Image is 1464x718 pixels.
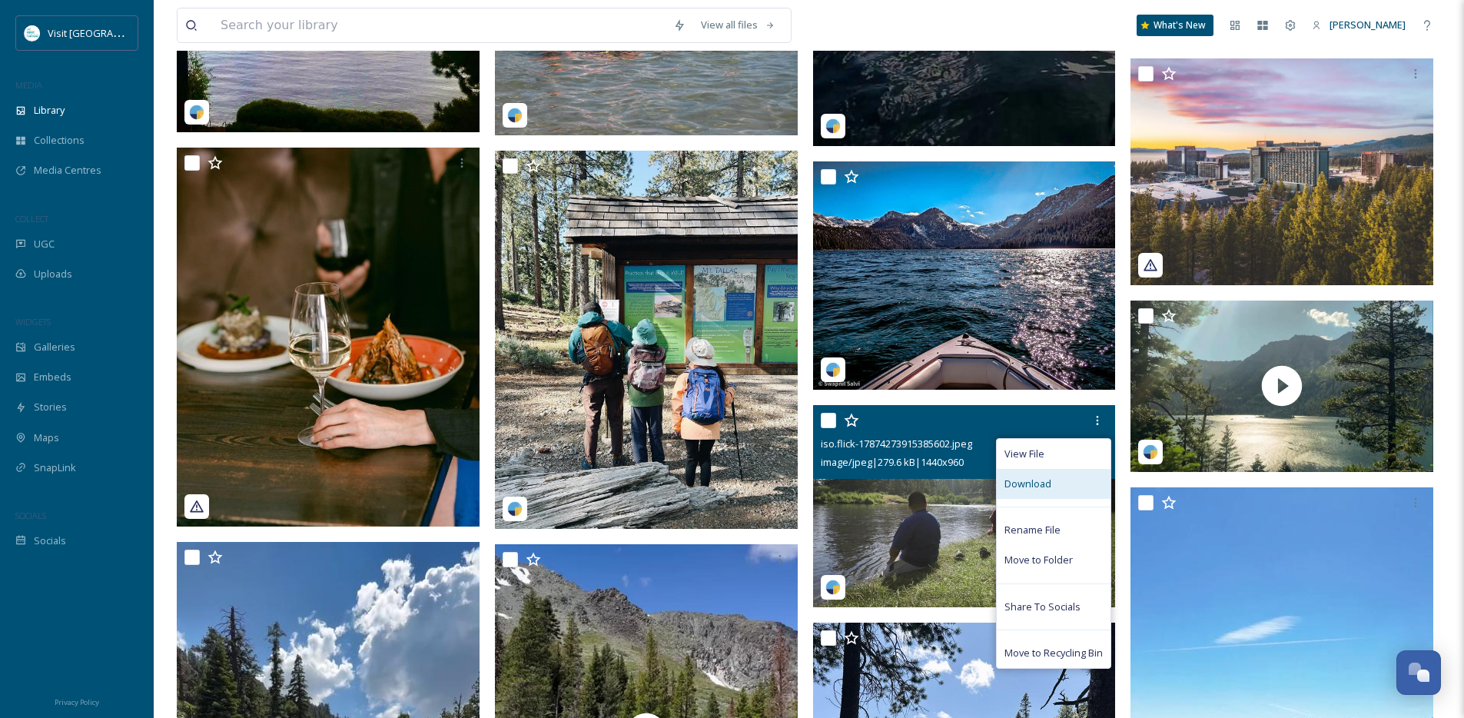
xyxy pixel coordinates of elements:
[495,151,798,529] img: mee_jin_hwang-18071891494816565.jpeg
[34,103,65,118] span: Library
[15,510,46,521] span: SOCIALS
[1004,600,1081,614] span: Share To Socials
[177,148,480,527] img: thelandingresortandspa-3918382.jpg
[15,79,42,91] span: MEDIA
[213,8,666,42] input: Search your library
[34,430,59,445] span: Maps
[1004,646,1103,660] span: Move to Recycling Bin
[693,10,783,40] a: View all files
[507,108,523,123] img: snapsea-logo.png
[34,534,66,548] span: Socials
[507,501,523,517] img: snapsea-logo.png
[821,437,972,450] span: iso.flick-17874273915385602.jpeg
[189,105,204,120] img: snapsea-logo.png
[1004,553,1073,567] span: Move to Folder
[25,25,40,41] img: download.jpeg
[1330,18,1406,32] span: [PERSON_NAME]
[821,455,964,469] span: image/jpeg | 279.6 kB | 1440 x 960
[1396,650,1441,695] button: Open Chat
[825,580,841,595] img: snapsea-logo.png
[34,267,72,281] span: Uploads
[1004,523,1061,537] span: Rename File
[34,340,75,354] span: Galleries
[825,362,841,377] img: snapsea-logo.png
[48,25,167,40] span: Visit [GEOGRAPHIC_DATA]
[813,405,1116,607] img: iso.flick-17874273915385602.jpeg
[34,237,55,251] span: UGC
[1130,301,1433,471] img: thumbnail
[15,213,48,224] span: COLLECT
[55,697,99,707] span: Privacy Policy
[34,133,85,148] span: Collections
[825,118,841,134] img: snapsea-logo.png
[1137,15,1213,36] a: What's New
[1143,444,1158,460] img: snapsea-logo.png
[34,163,101,178] span: Media Centres
[813,161,1116,390] img: lensesaffairs-18076009106303485.jpeg
[1130,58,1433,286] img: visitlaketahoe_official-3763115.jpg
[1004,447,1044,461] span: View File
[1304,10,1413,40] a: [PERSON_NAME]
[34,370,71,384] span: Embeds
[34,400,67,414] span: Stories
[15,316,51,327] span: WIDGETS
[1004,477,1051,491] span: Download
[55,692,99,710] a: Privacy Policy
[34,460,76,475] span: SnapLink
